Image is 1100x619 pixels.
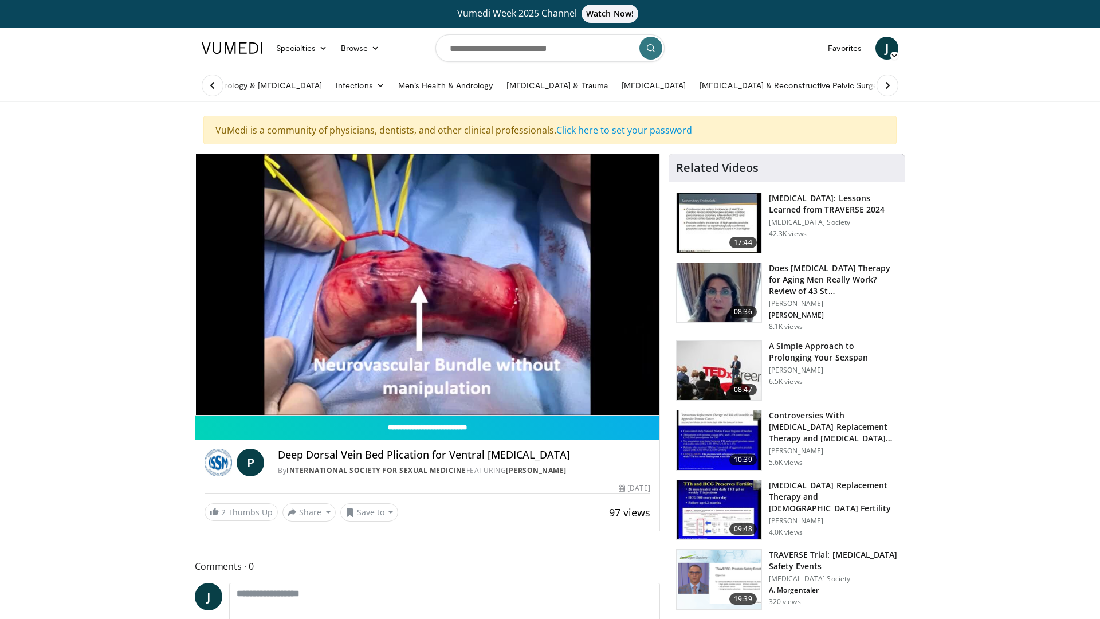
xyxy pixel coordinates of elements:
[329,74,391,97] a: Infections
[203,116,897,144] div: VuMedi is a community of physicians, dentists, and other clinical professionals.
[769,193,898,216] h3: [MEDICAL_DATA]: Lessons Learned from TRAVERSE 2024
[278,465,650,476] div: By FEATURING
[769,340,898,363] h3: A Simple Approach to Prolonging Your Sexspan
[769,597,801,606] p: 320 views
[269,37,334,60] a: Specialties
[769,516,898,526] p: [PERSON_NAME]
[582,5,638,23] span: Watch Now!
[769,377,803,386] p: 6.5K views
[286,465,466,475] a: International Society for Sexual Medicine
[340,503,399,522] button: Save to
[677,410,761,470] img: 418933e4-fe1c-4c2e-be56-3ce3ec8efa3b.150x105_q85_crop-smart_upscale.jpg
[615,74,693,97] a: [MEDICAL_DATA]
[619,483,650,493] div: [DATE]
[677,193,761,253] img: 1317c62a-2f0d-4360-bee0-b1bff80fed3c.150x105_q85_crop-smart_upscale.jpg
[769,366,898,375] p: [PERSON_NAME]
[282,503,336,522] button: Share
[769,311,898,320] p: [PERSON_NAME]
[195,154,659,416] video-js: Video Player
[729,454,757,465] span: 10:39
[609,506,650,519] span: 97 views
[676,410,898,471] a: 10:39 Controversies With [MEDICAL_DATA] Replacement Therapy and [MEDICAL_DATA] Can… [PERSON_NAME]...
[391,74,500,97] a: Men’s Health & Andrology
[769,574,898,583] p: [MEDICAL_DATA] Society
[221,507,226,518] span: 2
[729,523,757,535] span: 09:48
[506,465,567,475] a: [PERSON_NAME]
[769,263,898,297] h3: Does [MEDICAL_DATA] Therapy for Aging Men Really Work? Review of 43 St…
[500,74,615,97] a: [MEDICAL_DATA] & Trauma
[821,37,869,60] a: Favorites
[203,5,897,23] a: Vumedi Week 2025 ChannelWatch Now!
[195,74,329,97] a: Endourology & [MEDICAL_DATA]
[769,549,898,572] h3: TRAVERSE Trial: [MEDICAL_DATA] Safety Events
[769,480,898,514] h3: [MEDICAL_DATA] Replacement Therapy and [DEMOGRAPHIC_DATA] Fertility
[677,263,761,323] img: 4d4bce34-7cbb-4531-8d0c-5308a71d9d6c.150x105_q85_crop-smart_upscale.jpg
[875,37,898,60] a: J
[677,550,761,609] img: 9812f22f-d817-4923-ae6c-a42f6b8f1c21.png.150x105_q85_crop-smart_upscale.png
[278,449,650,461] h4: Deep Dorsal Vein Bed Plication for Ventral [MEDICAL_DATA]
[769,299,898,308] p: [PERSON_NAME]
[729,593,757,605] span: 19:39
[195,583,222,610] a: J
[769,446,898,456] p: [PERSON_NAME]
[237,449,264,476] a: P
[202,42,262,54] img: VuMedi Logo
[729,384,757,395] span: 08:47
[556,124,692,136] a: Click here to set your password
[676,161,759,175] h4: Related Videos
[769,410,898,444] h3: Controversies With [MEDICAL_DATA] Replacement Therapy and [MEDICAL_DATA] Can…
[677,341,761,401] img: c4bd4661-e278-4c34-863c-57c104f39734.150x105_q85_crop-smart_upscale.jpg
[769,218,898,227] p: [MEDICAL_DATA] Society
[676,263,898,331] a: 08:36 Does [MEDICAL_DATA] Therapy for Aging Men Really Work? Review of 43 St… [PERSON_NAME] [PERS...
[195,559,660,574] span: Comments 0
[205,503,278,521] a: 2 Thumbs Up
[769,229,807,238] p: 42.3K views
[729,306,757,318] span: 08:36
[205,449,232,476] img: International Society for Sexual Medicine
[676,480,898,540] a: 09:48 [MEDICAL_DATA] Replacement Therapy and [DEMOGRAPHIC_DATA] Fertility [PERSON_NAME] 4.0K views
[334,37,387,60] a: Browse
[769,458,803,467] p: 5.6K views
[677,480,761,540] img: 58e29ddd-d015-4cd9-bf96-f28e303b730c.150x105_q85_crop-smart_upscale.jpg
[435,34,665,62] input: Search topics, interventions
[729,237,757,248] span: 17:44
[769,322,803,331] p: 8.1K views
[769,586,898,595] p: A. Morgentaler
[676,340,898,401] a: 08:47 A Simple Approach to Prolonging Your Sexspan [PERSON_NAME] 6.5K views
[693,74,891,97] a: [MEDICAL_DATA] & Reconstructive Pelvic Surgery
[769,528,803,537] p: 4.0K views
[676,193,898,253] a: 17:44 [MEDICAL_DATA]: Lessons Learned from TRAVERSE 2024 [MEDICAL_DATA] Society 42.3K views
[676,549,898,610] a: 19:39 TRAVERSE Trial: [MEDICAL_DATA] Safety Events [MEDICAL_DATA] Society A. Morgentaler 320 views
